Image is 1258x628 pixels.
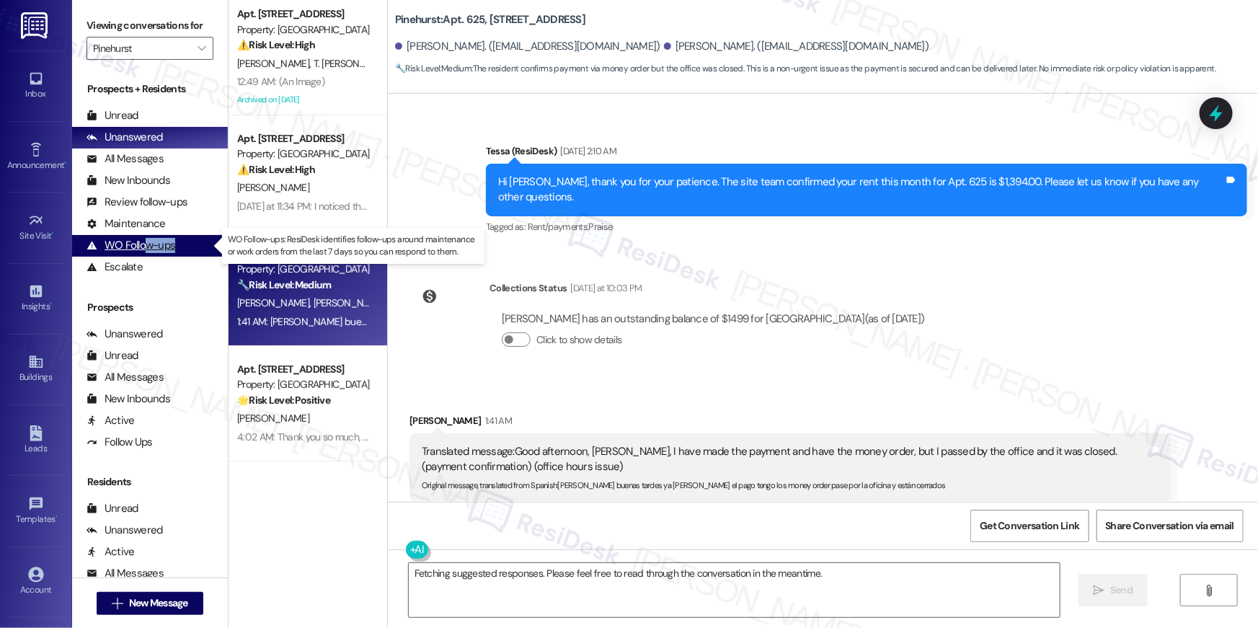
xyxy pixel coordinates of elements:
[237,296,314,309] span: [PERSON_NAME]
[237,315,776,328] div: 1:41 AM: [PERSON_NAME] buenas tardes ya [PERSON_NAME] el pago tengo los money order pase por la o...
[395,39,660,54] div: [PERSON_NAME]. ([EMAIL_ADDRESS][DOMAIN_NAME])
[21,12,50,39] img: ResiDesk Logo
[87,216,166,231] div: Maintenance
[409,563,1060,617] textarea: Fetching suggested responses. Please feel free to read through the conversation in the meantime.
[237,131,371,146] div: Apt. [STREET_ADDRESS]
[237,200,674,213] div: [DATE] at 11:34 PM: I noticed the disposal issue the first time I tried to use it as well but tha...
[237,163,315,176] strong: ⚠️ Risk Level: High
[422,444,1148,475] div: Translated message: Good afternoon, [PERSON_NAME], I have made the payment and have the money ord...
[87,173,170,188] div: New Inbounds
[536,332,621,348] label: Click to show details
[237,412,309,425] span: [PERSON_NAME]
[112,598,123,609] i: 
[1110,583,1133,598] span: Send
[980,518,1079,534] span: Get Conversation Link
[237,362,371,377] div: Apt. [STREET_ADDRESS]
[87,523,163,538] div: Unanswered
[567,280,642,296] div: [DATE] at 10:03 PM
[490,280,567,296] div: Collections Status
[129,596,188,611] span: New Message
[87,501,138,516] div: Unread
[7,562,65,601] a: Account
[237,146,371,162] div: Property: [GEOGRAPHIC_DATA]
[87,392,170,407] div: New Inbounds
[237,38,315,51] strong: ⚠️ Risk Level: High
[7,421,65,460] a: Leads
[557,143,616,159] div: [DATE] 2:10 AM
[236,91,372,109] div: Archived on [DATE]
[314,57,394,70] span: T. [PERSON_NAME]
[72,81,228,97] div: Prospects + Residents
[422,480,945,490] sub: Original message, translated from Spanish : [PERSON_NAME] buenas tardes ya [PERSON_NAME] el pago ...
[395,61,1215,76] span: : The resident confirms payment via money order but the office was closed. This is a non-urgent i...
[87,370,164,385] div: All Messages
[314,296,460,309] span: [PERSON_NAME] [PERSON_NAME]
[1097,510,1244,542] button: Share Conversation via email
[1106,518,1234,534] span: Share Conversation via email
[87,566,164,581] div: All Messages
[87,435,153,450] div: Follow Ups
[87,195,187,210] div: Review follow-ups
[7,279,65,318] a: Insights •
[970,510,1089,542] button: Get Conversation Link
[72,300,228,315] div: Prospects
[409,413,1171,433] div: [PERSON_NAME]
[52,229,54,239] span: •
[1094,585,1104,596] i: 
[1078,574,1148,606] button: Send
[87,108,138,123] div: Unread
[498,174,1224,205] div: Hi [PERSON_NAME], thank you for your patience. The site team confirmed your rent this month for A...
[198,43,205,54] i: 
[7,350,65,389] a: Buildings
[486,216,1247,237] div: Tagged as:
[395,12,585,27] b: Pinehurst: Apt. 625, [STREET_ADDRESS]
[7,208,65,247] a: Site Visit •
[87,327,163,342] div: Unanswered
[87,238,175,253] div: WO Follow-ups
[228,234,479,258] p: WO Follow-ups: ResiDesk identifies follow-ups around maintenance or work orders from the last 7 d...
[64,158,66,168] span: •
[237,377,371,392] div: Property: [GEOGRAPHIC_DATA]
[237,6,371,22] div: Apt. [STREET_ADDRESS]
[87,544,135,560] div: Active
[237,75,324,88] div: 12:49 AM: (An Image)
[97,592,203,615] button: New Message
[237,57,314,70] span: [PERSON_NAME]
[87,14,213,37] label: Viewing conversations for
[87,260,143,275] div: Escalate
[237,181,309,194] span: [PERSON_NAME]
[7,492,65,531] a: Templates •
[237,22,371,37] div: Property: [GEOGRAPHIC_DATA]
[486,143,1247,164] div: Tessa (ResiDesk)
[237,262,371,277] div: Property: [GEOGRAPHIC_DATA]
[664,39,929,54] div: [PERSON_NAME]. ([EMAIL_ADDRESS][DOMAIN_NAME])
[7,66,65,105] a: Inbox
[1204,585,1215,596] i: 
[87,130,163,145] div: Unanswered
[502,311,924,327] div: [PERSON_NAME] has an outstanding balance of $1499 for [GEOGRAPHIC_DATA] (as of [DATE])
[72,474,228,490] div: Residents
[589,221,613,233] span: Praise
[528,221,589,233] span: Rent/payments ,
[237,278,331,291] strong: 🔧 Risk Level: Medium
[87,348,138,363] div: Unread
[87,413,135,428] div: Active
[409,501,1171,522] div: Tagged as:
[482,413,512,428] div: 1:41 AM
[50,299,52,309] span: •
[56,512,58,522] span: •
[87,151,164,167] div: All Messages
[237,394,330,407] strong: 🌟 Risk Level: Positive
[93,37,190,60] input: All communities
[395,63,471,74] strong: 🔧 Risk Level: Medium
